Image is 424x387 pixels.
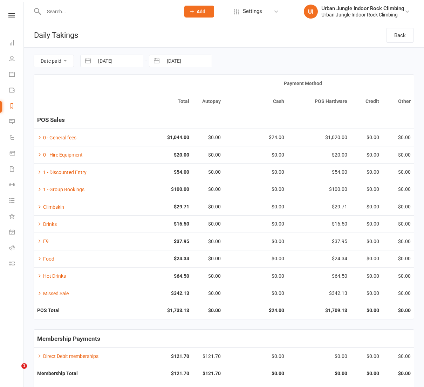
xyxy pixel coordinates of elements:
div: $0.00 [385,354,411,359]
strong: $64.50 [132,274,189,279]
div: $0.00 [354,354,379,359]
strong: $0.00 [385,371,411,376]
div: $0.00 [385,152,411,158]
div: $0.00 [385,291,411,296]
a: Drinks [37,221,57,227]
strong: $121.70 [196,371,221,376]
div: $0.00 [385,274,411,279]
div: $0.00 [385,170,411,175]
strong: $0.00 [290,371,348,376]
button: Add [184,6,214,18]
div: $0.00 [227,152,284,158]
div: $0.00 [196,170,221,175]
strong: $342.13 [132,291,189,296]
strong: $37.95 [132,239,189,244]
div: $0.00 [196,135,221,140]
div: $0.00 [385,135,411,140]
div: $0.00 [385,256,411,261]
div: $0.00 [196,152,221,158]
div: Urban Jungle Indoor Rock Climbing [321,5,404,12]
div: $0.00 [196,291,221,296]
div: $0.00 [227,291,284,296]
div: $0.00 [227,256,284,261]
a: Dashboard [9,36,23,51]
div: $342.13 [290,291,348,296]
a: Missed Sale [37,291,69,296]
a: General attendance kiosk mode [9,225,23,241]
span: Settings [243,4,262,19]
strong: $24.34 [132,256,189,261]
a: 0 - General fees [37,135,76,140]
div: $0.00 [196,204,221,209]
div: $20.00 [290,152,348,158]
strong: $121.70 [132,354,189,359]
div: $100.00 [290,187,348,192]
a: Climbskin [37,204,64,210]
div: $0.00 [227,204,284,209]
div: POS Hardware [290,99,348,104]
div: $16.50 [290,221,348,227]
div: $0.00 [227,239,284,244]
strong: $24.00 [227,308,284,313]
div: $0.00 [354,187,379,192]
a: Reports [9,99,23,115]
div: $0.00 [385,239,411,244]
strong: $0.00 [385,308,411,313]
strong: $0.00 [354,308,379,313]
div: $24.00 [227,135,284,140]
div: Other [385,99,411,104]
strong: POS Total [37,307,60,313]
a: Back [386,28,414,43]
a: Direct Debit memberships [37,353,98,359]
span: 1 [21,363,27,369]
a: Class kiosk mode [9,256,23,272]
strong: Membership Total [37,371,78,376]
div: $121.70 [196,354,221,359]
div: $24.34 [290,256,348,261]
input: From [94,55,143,67]
h5: Membership Payments [37,336,411,342]
a: Payments [9,83,23,99]
a: Roll call kiosk mode [9,241,23,256]
strong: $1,044.00 [132,135,189,140]
a: 0 - Hire Equipment [37,152,83,158]
iframe: Intercom live chat [7,363,24,380]
strong: $100.00 [132,187,189,192]
div: $0.00 [354,221,379,227]
div: $0.00 [227,274,284,279]
div: $0.00 [196,187,221,192]
a: Food [37,256,54,262]
a: Hot Drinks [37,273,66,279]
div: $0.00 [290,354,348,359]
input: Search... [42,7,175,16]
div: $0.00 [227,221,284,227]
a: People [9,51,23,67]
div: $0.00 [227,354,284,359]
a: 1 - Discounted Entry [37,170,87,175]
div: $0.00 [385,204,411,209]
div: $64.50 [290,274,348,279]
a: E9 [37,239,49,244]
input: To [163,55,212,67]
div: $0.00 [354,256,379,261]
div: $0.00 [227,170,284,175]
strong: $1,733.13 [132,308,189,313]
div: Total [132,99,189,104]
div: $0.00 [354,135,379,140]
div: Urban Jungle Indoor Rock Climbing [321,12,404,18]
strong: $0.00 [227,371,284,376]
div: $0.00 [354,239,379,244]
div: Autopay [196,99,221,104]
div: $54.00 [290,170,348,175]
div: $0.00 [354,291,379,296]
strong: $29.71 [132,204,189,209]
h1: Daily Takings [24,23,78,47]
strong: $20.00 [132,152,189,158]
div: Payment Method [196,81,411,86]
strong: $54.00 [132,170,189,175]
div: $0.00 [196,256,221,261]
a: 1 - Group Bookings [37,187,84,192]
strong: $0.00 [354,371,379,376]
span: Add [197,9,205,14]
div: $29.71 [290,204,348,209]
